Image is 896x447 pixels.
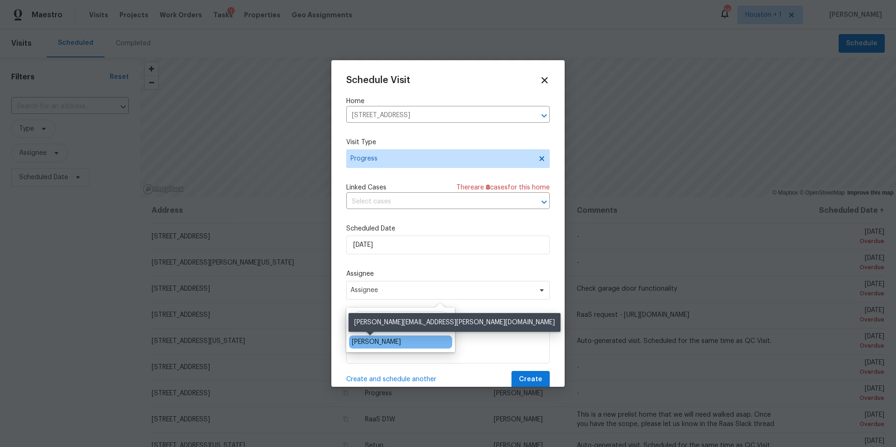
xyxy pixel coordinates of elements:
span: There are case s for this home [456,183,550,192]
button: Create [511,371,550,388]
input: M/D/YYYY [346,236,550,254]
span: Progress [350,154,532,163]
button: Open [538,196,551,209]
span: Create and schedule another [346,375,436,384]
input: Select cases [346,195,524,209]
label: Home [346,97,550,106]
label: Scheduled Date [346,224,550,233]
span: Assignee [350,286,533,294]
input: Enter in an address [346,108,524,123]
span: Schedule Visit [346,76,410,85]
span: Close [539,75,550,85]
div: [PERSON_NAME] [352,337,401,347]
button: Open [538,109,551,122]
span: Linked Cases [346,183,386,192]
label: Visit Type [346,138,550,147]
label: Assignee [346,269,550,279]
div: [PERSON_NAME][EMAIL_ADDRESS][PERSON_NAME][DOMAIN_NAME] [349,313,560,332]
span: Create [519,374,542,385]
span: 8 [486,184,490,191]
